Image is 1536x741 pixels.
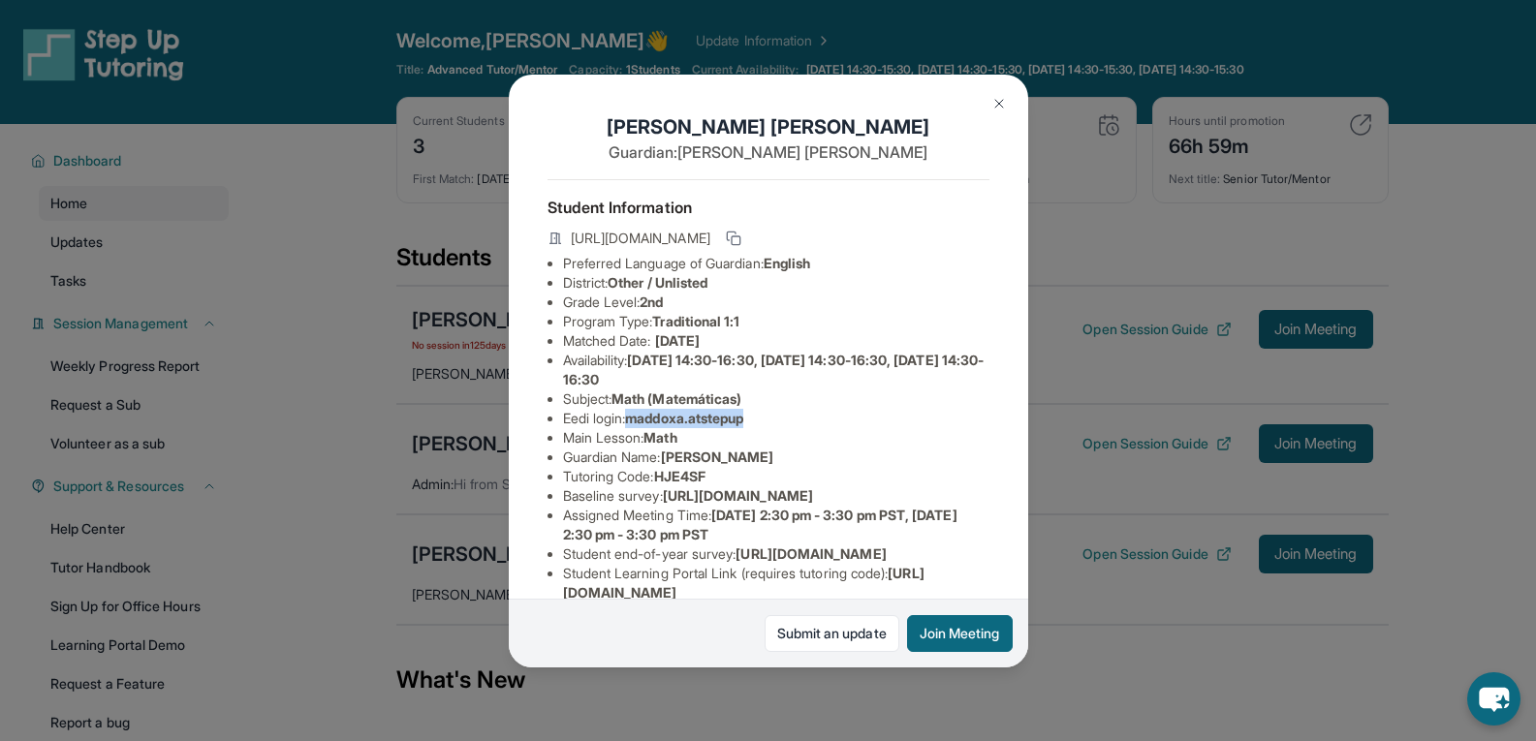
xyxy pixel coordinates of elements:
li: Tutoring Code : [563,467,989,486]
button: Join Meeting [907,615,1013,652]
span: Traditional 1:1 [652,313,739,329]
span: [URL][DOMAIN_NAME] [663,487,813,504]
span: [PERSON_NAME] [661,448,774,465]
span: Math [643,429,676,446]
li: Student Learning Portal Link (requires tutoring code) : [563,564,989,602]
span: [URL][DOMAIN_NAME] [736,545,886,562]
li: Availability: [563,351,989,389]
span: Math (Matemáticas) [611,390,741,407]
span: English [764,255,811,271]
a: Submit an update [765,615,899,652]
li: Grade Level: [563,293,989,312]
button: Copy link [722,227,745,250]
span: [DATE] 14:30-16:30, [DATE] 14:30-16:30, [DATE] 14:30-16:30 [563,352,985,387]
li: Main Lesson : [563,428,989,448]
span: [URL][DOMAIN_NAME] [571,229,710,248]
span: maddoxa.atstepup [625,410,743,426]
li: Subject : [563,389,989,409]
li: Guardian Name : [563,448,989,467]
span: HJE4SF [654,468,705,484]
li: Eedi login : [563,409,989,428]
img: Close Icon [991,96,1007,111]
li: District: [563,273,989,293]
li: Program Type: [563,312,989,331]
li: Preferred Language of Guardian: [563,254,989,273]
span: 2nd [640,293,663,310]
li: Assigned Meeting Time : [563,506,989,544]
p: Guardian: [PERSON_NAME] [PERSON_NAME] [548,140,989,164]
button: chat-button [1467,672,1520,726]
span: Other / Unlisted [608,274,707,291]
h1: [PERSON_NAME] [PERSON_NAME] [548,113,989,140]
li: Student end-of-year survey : [563,544,989,564]
span: [DATE] [655,332,700,349]
li: Matched Date: [563,331,989,351]
li: Baseline survey : [563,486,989,506]
span: [DATE] 2:30 pm - 3:30 pm PST, [DATE] 2:30 pm - 3:30 pm PST [563,507,957,542]
h4: Student Information [548,196,989,219]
